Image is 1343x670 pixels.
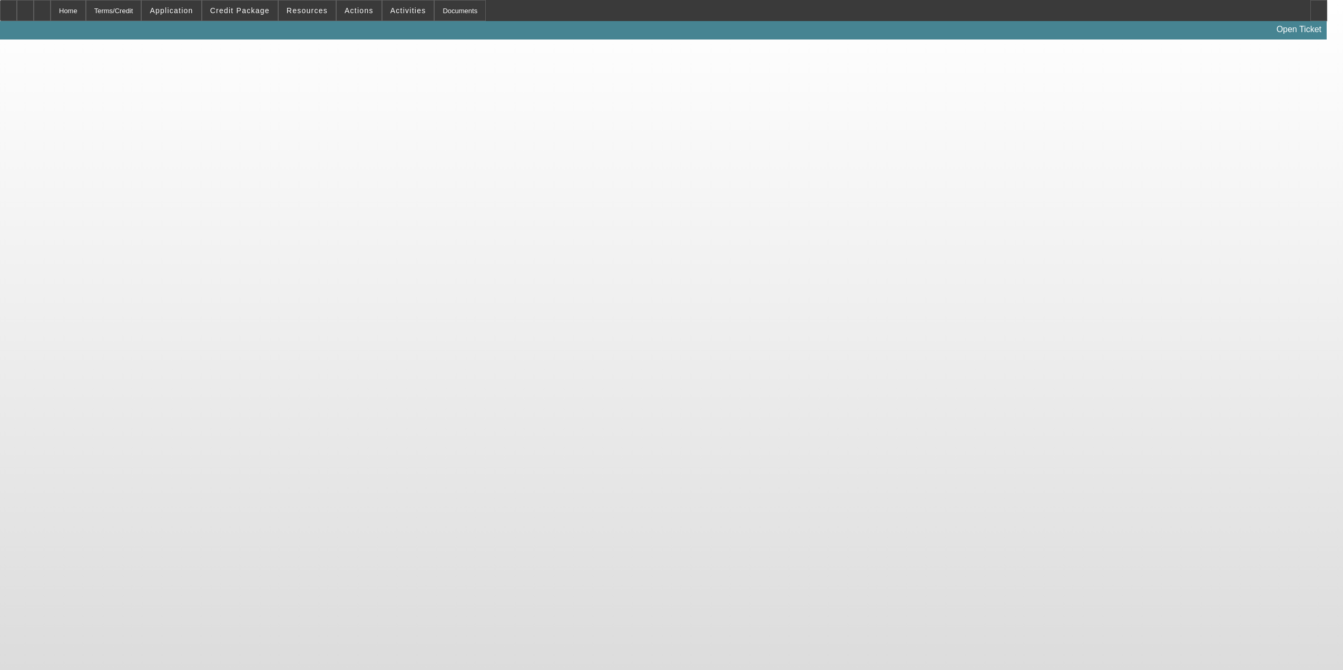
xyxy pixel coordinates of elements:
span: Application [150,6,193,15]
span: Activities [390,6,426,15]
button: Activities [383,1,434,21]
button: Actions [337,1,381,21]
span: Resources [287,6,328,15]
a: Open Ticket [1272,21,1326,38]
button: Credit Package [202,1,278,21]
span: Credit Package [210,6,270,15]
button: Application [142,1,201,21]
button: Resources [279,1,336,21]
span: Actions [345,6,374,15]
